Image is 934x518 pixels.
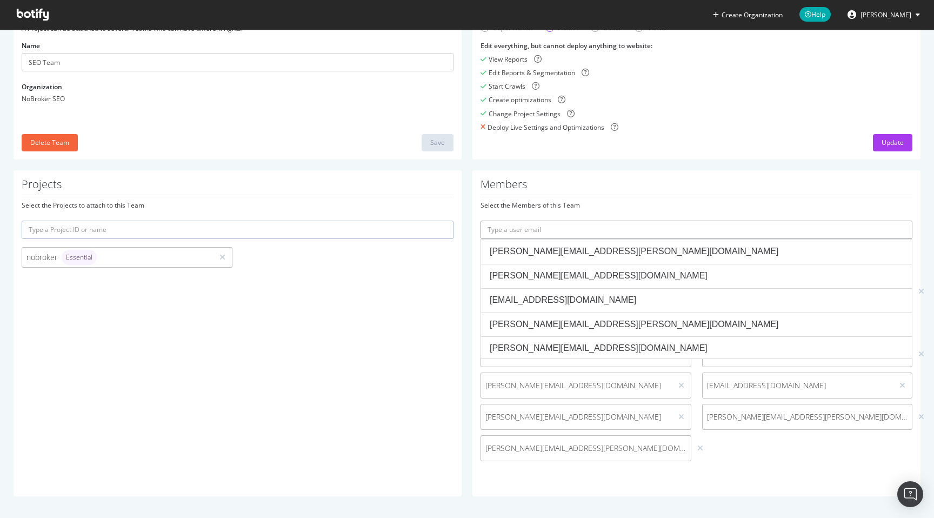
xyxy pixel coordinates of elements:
[22,201,453,210] div: Select the Projects to attach to this Team
[860,10,911,19] span: Bharat Lohakare
[22,41,40,50] label: Name
[485,443,686,454] span: [PERSON_NAME][EMAIL_ADDRESS][PERSON_NAME][DOMAIN_NAME]
[30,138,69,147] div: Delete Team
[489,109,561,118] div: Change Project Settings
[712,10,783,20] button: Create Organization
[485,411,668,422] span: [PERSON_NAME][EMAIL_ADDRESS][DOMAIN_NAME]
[490,318,903,331] div: [PERSON_NAME][EMAIL_ADDRESS][PERSON_NAME][DOMAIN_NAME]
[490,245,903,258] div: [PERSON_NAME][EMAIL_ADDRESS][PERSON_NAME][DOMAIN_NAME]
[873,134,912,151] button: Update
[489,95,551,104] div: Create optimizations
[489,55,528,64] div: View Reports
[62,250,97,265] div: brand label
[430,138,445,147] div: Save
[481,41,912,50] div: Edit everything, but cannot deploy anything to website :
[882,138,904,147] div: Update
[22,94,453,103] div: NoBroker SEO
[22,178,453,195] h1: Projects
[490,270,903,282] div: [PERSON_NAME][EMAIL_ADDRESS][DOMAIN_NAME]
[897,481,923,507] div: Open Intercom Messenger
[422,134,453,151] button: Save
[481,178,912,195] h1: Members
[488,123,604,132] div: Deploy Live Settings and Optimizations
[707,380,889,391] span: [EMAIL_ADDRESS][DOMAIN_NAME]
[839,6,929,23] button: [PERSON_NAME]
[26,250,209,265] div: nobroker
[22,53,453,71] input: Name
[481,201,912,210] div: Select the Members of this Team
[707,411,908,422] span: [PERSON_NAME][EMAIL_ADDRESS][PERSON_NAME][DOMAIN_NAME]
[799,7,831,22] span: Help
[66,254,92,261] span: Essential
[490,342,903,355] div: [PERSON_NAME][EMAIL_ADDRESS][DOMAIN_NAME]
[481,221,912,239] input: Type a user email
[22,221,453,239] input: Type a Project ID or name
[22,82,62,91] label: Organization
[490,294,903,307] div: [EMAIL_ADDRESS][DOMAIN_NAME]
[485,380,668,391] span: [PERSON_NAME][EMAIL_ADDRESS][DOMAIN_NAME]
[489,68,575,77] div: Edit Reports & Segmentation
[489,82,525,91] div: Start Crawls
[22,134,78,151] button: Delete Team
